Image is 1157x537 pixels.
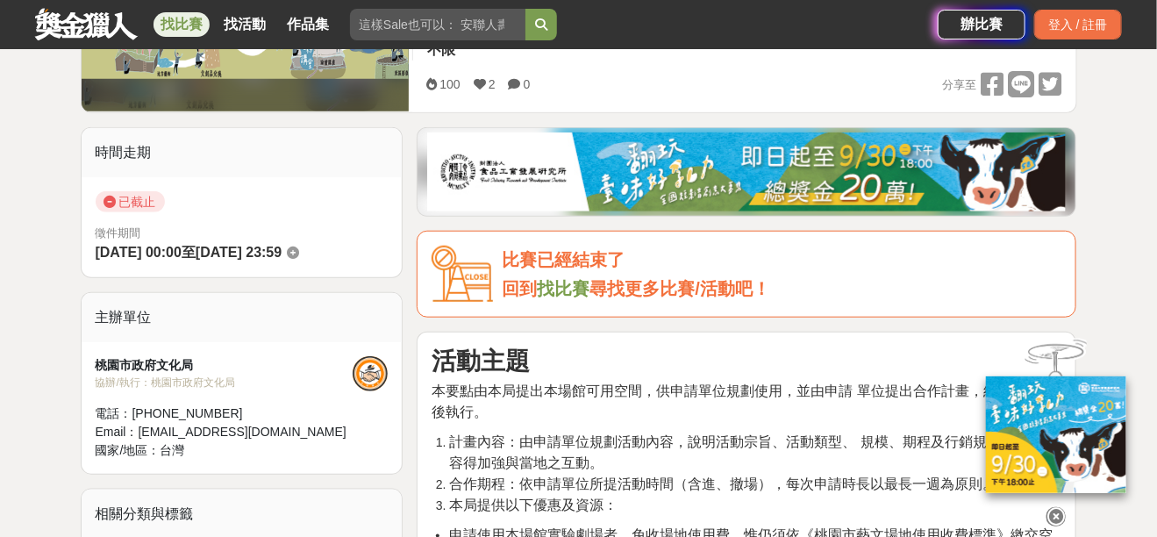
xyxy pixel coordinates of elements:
[938,10,1025,39] a: 辦比賽
[449,434,1056,470] span: 計畫內容：由申請單位規劃活動內容，說明活動宗旨、活動類型、 規模、期程及行銷規劃，計畫內容得加強與當地之互動。
[96,226,141,240] span: 徵件期間
[96,405,354,423] div: 電話： [PHONE_NUMBER]
[449,498,618,512] span: 本局提供以下優惠及資源：
[489,77,496,91] span: 2
[350,9,525,40] input: 這樣Sale也可以： 安聯人壽創意銷售法募集
[432,246,493,303] img: Icon
[432,347,530,375] strong: 活動主題
[537,279,589,298] a: 找比賽
[427,132,1066,211] img: b0ef2173-5a9d-47ad-b0e3-de335e335c0a.jpg
[439,77,460,91] span: 100
[96,443,161,457] span: 國家/地區：
[432,383,1053,419] span: 本要點由本局提出本場館可用空間，供申請單位規劃使用，並由申請 單位提出合作計畫，經審查通過後執行。
[1034,10,1122,39] div: 登入 / 註冊
[96,356,354,375] div: 桃園市政府文化局
[502,246,1061,275] div: 比賽已經結束了
[524,77,531,91] span: 0
[160,443,184,457] span: 台灣
[182,245,196,260] span: 至
[196,245,282,260] span: [DATE] 23:59
[96,245,182,260] span: [DATE] 00:00
[280,12,336,37] a: 作品集
[449,476,996,491] span: 合作期程：依申請單位所提活動時間（含進、撤場），每次申請時長以最長一週為原則。
[82,293,403,342] div: 主辦單位
[96,375,354,390] div: 協辦/執行： 桃園市政府文化局
[942,72,976,98] span: 分享至
[427,42,455,57] span: 不限
[589,279,770,298] span: 尋找更多比賽/活動吧！
[82,128,403,177] div: 時間走期
[154,12,210,37] a: 找比賽
[502,279,537,298] span: 回到
[217,12,273,37] a: 找活動
[986,376,1126,493] img: ff197300-f8ee-455f-a0ae-06a3645bc375.jpg
[96,423,354,441] div: Email： [EMAIL_ADDRESS][DOMAIN_NAME]
[96,191,165,212] span: 已截止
